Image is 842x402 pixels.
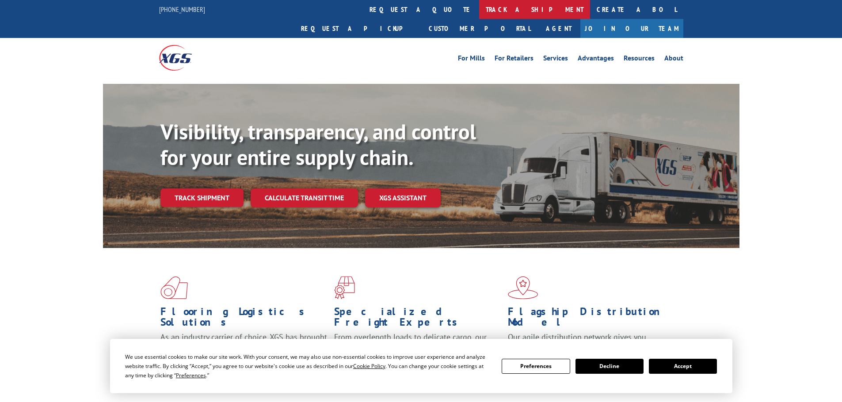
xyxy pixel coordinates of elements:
div: We use essential cookies to make our site work. With your consent, we may also use non-essential ... [125,352,491,380]
h1: Flagship Distribution Model [508,306,675,332]
img: xgs-icon-total-supply-chain-intelligence-red [160,276,188,299]
a: Agent [537,19,580,38]
a: Join Our Team [580,19,683,38]
a: Calculate transit time [251,188,358,207]
a: Advantages [578,55,614,64]
img: xgs-icon-flagship-distribution-model-red [508,276,538,299]
a: Services [543,55,568,64]
a: [PHONE_NUMBER] [159,5,205,14]
span: Our agile distribution network gives you nationwide inventory management on demand. [508,332,671,353]
button: Decline [575,359,644,374]
div: Cookie Consent Prompt [110,339,732,393]
a: Resources [624,55,655,64]
b: Visibility, transparency, and control for your entire supply chain. [160,118,476,171]
h1: Flooring Logistics Solutions [160,306,328,332]
h1: Specialized Freight Experts [334,306,501,332]
a: Request a pickup [294,19,422,38]
a: For Mills [458,55,485,64]
a: For Retailers [495,55,533,64]
img: xgs-icon-focused-on-flooring-red [334,276,355,299]
a: Track shipment [160,188,244,207]
button: Accept [649,359,717,374]
button: Preferences [502,359,570,374]
a: Customer Portal [422,19,537,38]
p: From overlength loads to delicate cargo, our experienced staff knows the best way to move your fr... [334,332,501,371]
a: XGS ASSISTANT [365,188,441,207]
a: About [664,55,683,64]
span: Cookie Policy [353,362,385,370]
span: Preferences [176,372,206,379]
span: As an industry carrier of choice, XGS has brought innovation and dedication to flooring logistics... [160,332,327,363]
